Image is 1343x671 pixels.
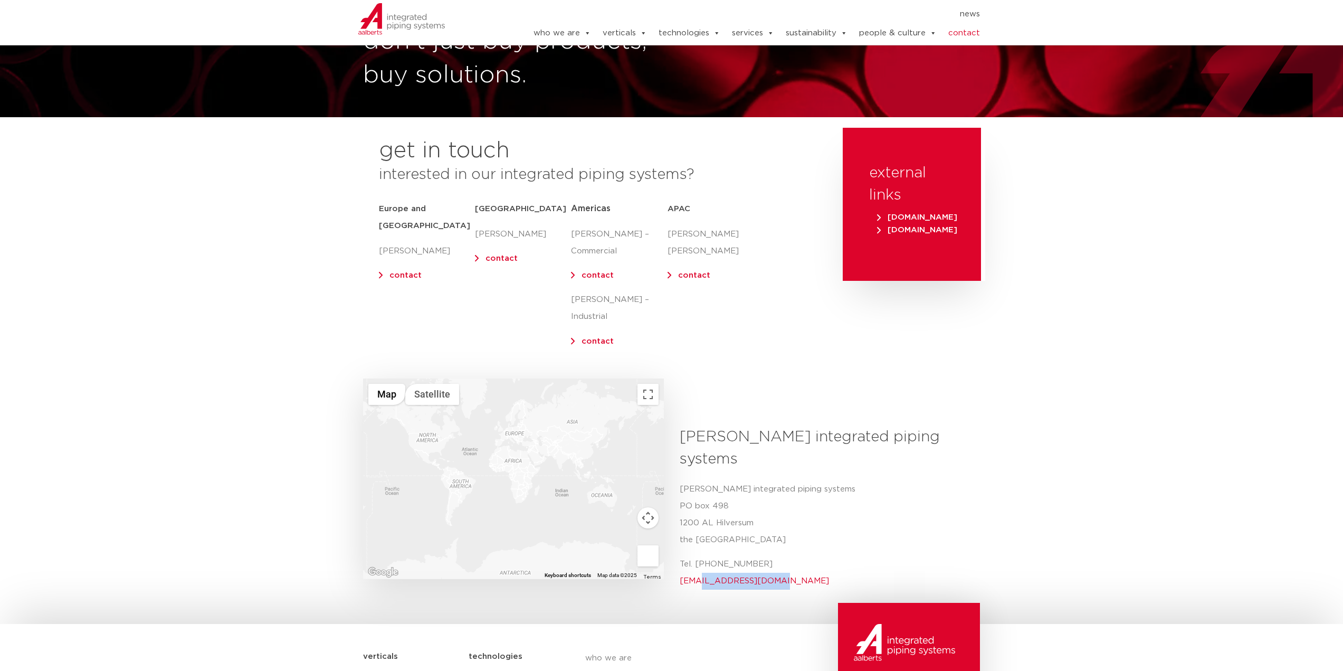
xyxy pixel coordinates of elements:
[874,226,960,234] a: [DOMAIN_NAME]
[637,545,659,566] button: Drag Pegman onto the map to open Street View
[874,213,960,221] a: [DOMAIN_NAME]
[680,556,973,590] p: Tel. [PHONE_NUMBER]
[475,201,571,218] h5: [GEOGRAPHIC_DATA]
[485,254,518,262] a: contact
[869,162,955,206] h3: external links
[643,574,661,580] a: Terms (opens in new tab)
[637,507,659,528] button: Map camera controls
[475,226,571,243] p: [PERSON_NAME]
[786,23,847,44] a: sustainability
[405,384,459,405] button: Show satellite imagery
[603,23,647,44] a: verticals
[732,23,774,44] a: services
[877,226,957,234] span: [DOMAIN_NAME]
[859,23,937,44] a: people & culture
[501,6,980,23] nav: Menu
[469,648,522,665] h5: technologies
[366,565,401,579] img: Google
[948,23,980,44] a: contact
[680,481,973,549] p: [PERSON_NAME] integrated piping systems PO box 498 1200 AL Hilversum the [GEOGRAPHIC_DATA]
[659,23,720,44] a: technologies
[368,384,405,405] button: Show street map
[379,205,470,230] strong: Europe and [GEOGRAPHIC_DATA]
[571,204,611,213] span: Americas
[582,271,614,279] a: contact
[379,164,816,186] h3: interested in our integrated piping systems?
[597,572,637,578] span: Map data ©2025
[571,226,667,260] p: [PERSON_NAME] – Commercial
[571,291,667,325] p: [PERSON_NAME] – Industrial
[960,6,980,23] a: news
[389,271,422,279] a: contact
[534,23,591,44] a: who we are
[379,138,510,164] h2: get in touch
[877,213,957,221] span: [DOMAIN_NAME]
[363,648,398,665] h5: verticals
[637,384,659,405] button: Toggle fullscreen view
[680,577,829,585] a: [EMAIL_ADDRESS][DOMAIN_NAME]
[668,201,764,218] h5: APAC
[379,243,475,260] p: [PERSON_NAME]
[668,226,764,260] p: [PERSON_NAME] [PERSON_NAME]
[545,572,591,579] button: Keyboard shortcuts
[363,25,666,92] h1: don't just buy products, buy solutions.
[678,271,710,279] a: contact
[582,337,614,345] a: contact
[366,565,401,579] a: Open this area in Google Maps (opens a new window)
[680,426,973,470] h3: [PERSON_NAME] integrated piping systems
